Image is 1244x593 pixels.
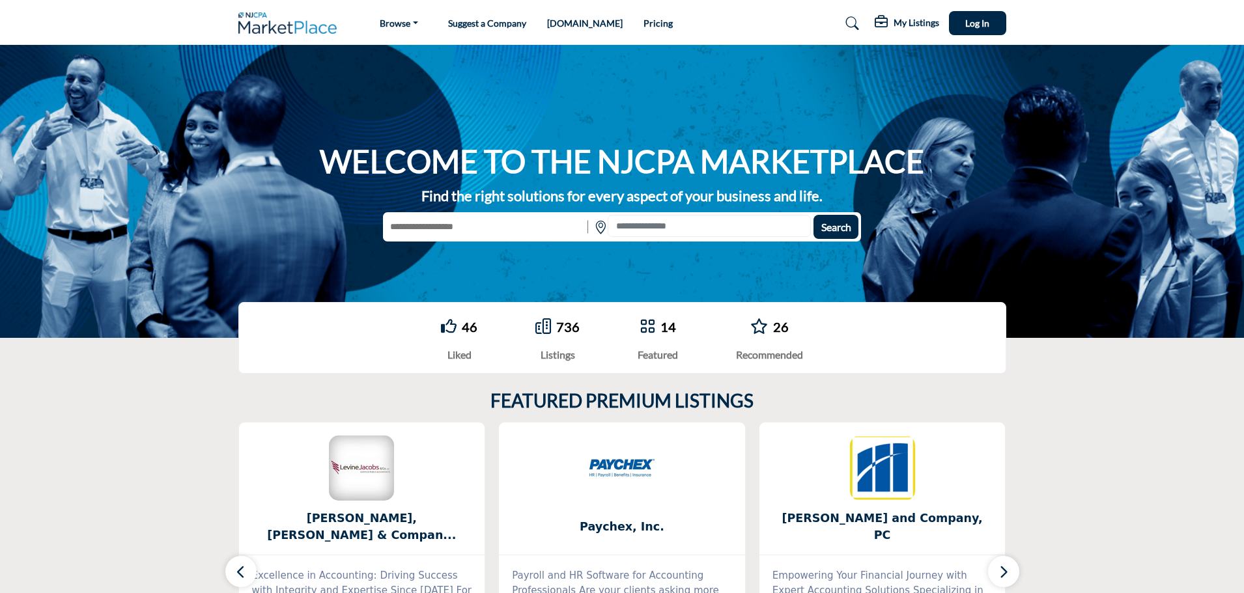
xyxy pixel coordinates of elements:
[640,318,655,336] a: Go to Featured
[441,347,477,363] div: Liked
[779,510,986,544] b: Magone and Company, PC
[518,510,726,544] b: Paychex, Inc.
[499,510,745,544] a: Paychex, Inc.
[259,510,466,544] span: [PERSON_NAME], [PERSON_NAME] & Compan...
[535,347,580,363] div: Listings
[518,518,726,535] span: Paychex, Inc.
[556,319,580,335] a: 736
[850,435,915,501] img: Magone and Company, PC
[638,347,678,363] div: Featured
[779,510,986,544] span: [PERSON_NAME] and Company, PC
[833,13,868,34] a: Search
[589,435,655,501] img: Paychex, Inc.
[660,319,676,335] a: 14
[949,11,1006,35] button: Log In
[759,510,1006,544] a: [PERSON_NAME] and Company, PC
[773,319,789,335] a: 26
[462,319,477,335] a: 46
[813,215,858,239] button: Search
[750,318,768,336] a: Go to Recommended
[259,510,466,544] b: Levine, Jacobs & Company, LLC
[821,221,851,233] span: Search
[736,347,803,363] div: Recommended
[320,141,924,182] h1: WELCOME TO THE NJCPA MARKETPLACE
[421,187,823,204] strong: Find the right solutions for every aspect of your business and life.
[875,16,939,31] div: My Listings
[965,18,989,29] span: Log In
[441,318,457,334] i: Go to Liked
[371,14,427,33] a: Browse
[448,18,526,29] a: Suggest a Company
[239,510,485,544] a: [PERSON_NAME], [PERSON_NAME] & Compan...
[643,18,673,29] a: Pricing
[238,12,344,34] img: Site Logo
[584,215,591,239] img: Rectangle%203585.svg
[329,435,394,501] img: Levine, Jacobs & Company, LLC
[894,17,939,29] h5: My Listings
[547,18,623,29] a: [DOMAIN_NAME]
[490,390,754,412] h2: FEATURED PREMIUM LISTINGS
